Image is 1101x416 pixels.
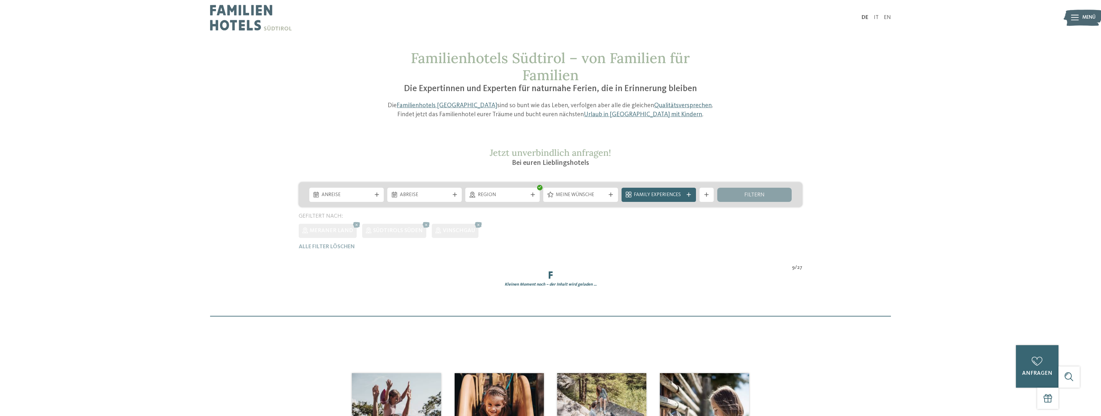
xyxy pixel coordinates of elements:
[404,84,697,93] span: Die Expertinnen und Experten für naturnahe Ferien, die in Erinnerung bleiben
[293,282,807,288] div: Kleinen Moment noch – der Inhalt wird geladen …
[792,264,795,271] span: 9
[862,15,868,20] a: DE
[797,264,802,271] span: 27
[512,159,589,166] span: Bei euren Lieblingshotels
[884,15,891,20] a: EN
[400,192,449,199] span: Abreise
[874,15,879,20] a: IT
[1082,14,1096,21] span: Menü
[478,192,527,199] span: Region
[1016,345,1058,388] a: anfragen
[322,192,371,199] span: Anreise
[795,264,797,271] span: /
[634,192,683,199] span: Family Experiences
[654,102,712,109] a: Qualitätsversprechen
[382,101,719,119] p: Die sind so bunt wie das Leben, verfolgen aber alle die gleichen . Findet jetzt das Familienhotel...
[556,192,605,199] span: Meine Wünsche
[1022,371,1052,376] span: anfragen
[584,111,702,118] a: Urlaub in [GEOGRAPHIC_DATA] mit Kindern
[411,49,690,84] span: Familienhotels Südtirol – von Familien für Familien
[397,102,497,109] a: Familienhotels [GEOGRAPHIC_DATA]
[490,147,611,158] span: Jetzt unverbindlich anfragen!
